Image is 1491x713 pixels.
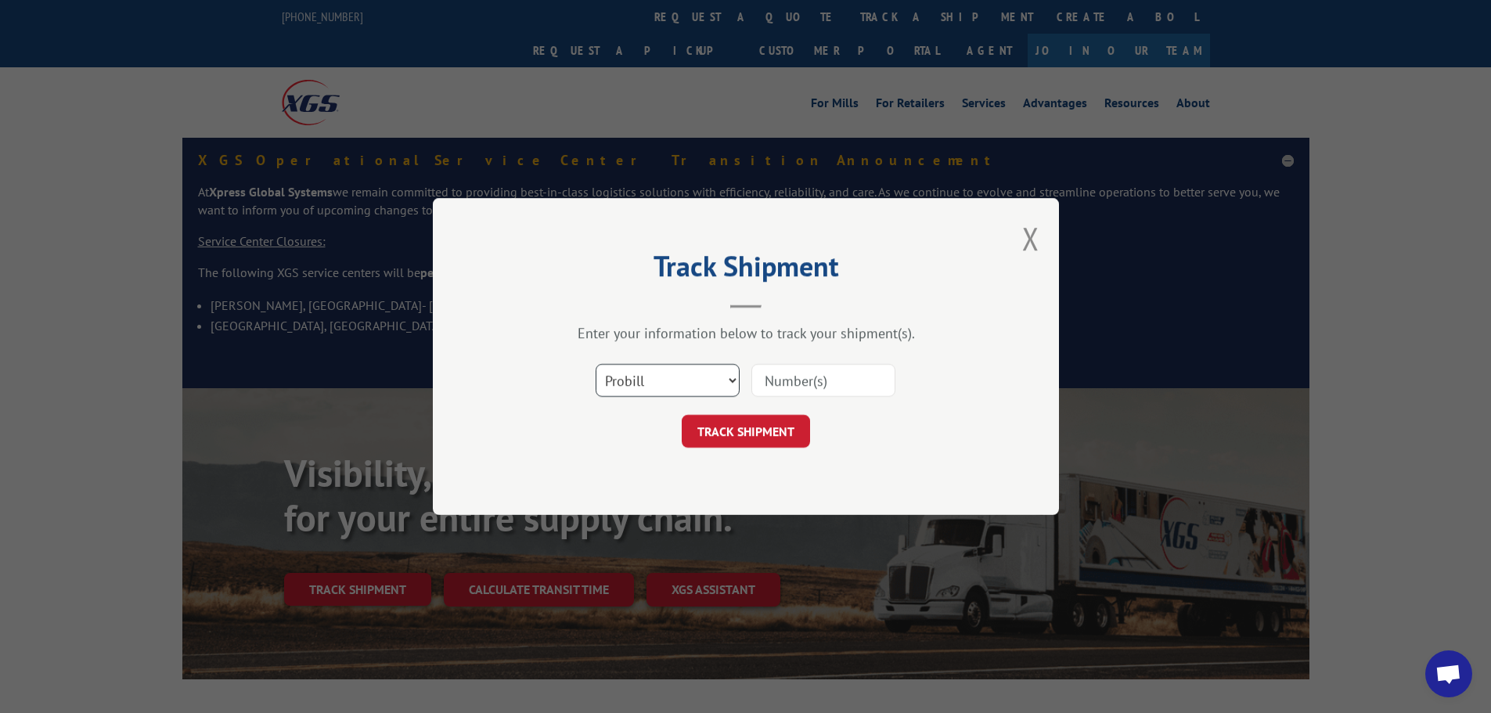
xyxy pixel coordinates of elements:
[751,364,895,397] input: Number(s)
[511,255,981,285] h2: Track Shipment
[1425,650,1472,697] a: Open chat
[682,415,810,448] button: TRACK SHIPMENT
[511,324,981,342] div: Enter your information below to track your shipment(s).
[1022,218,1039,259] button: Close modal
